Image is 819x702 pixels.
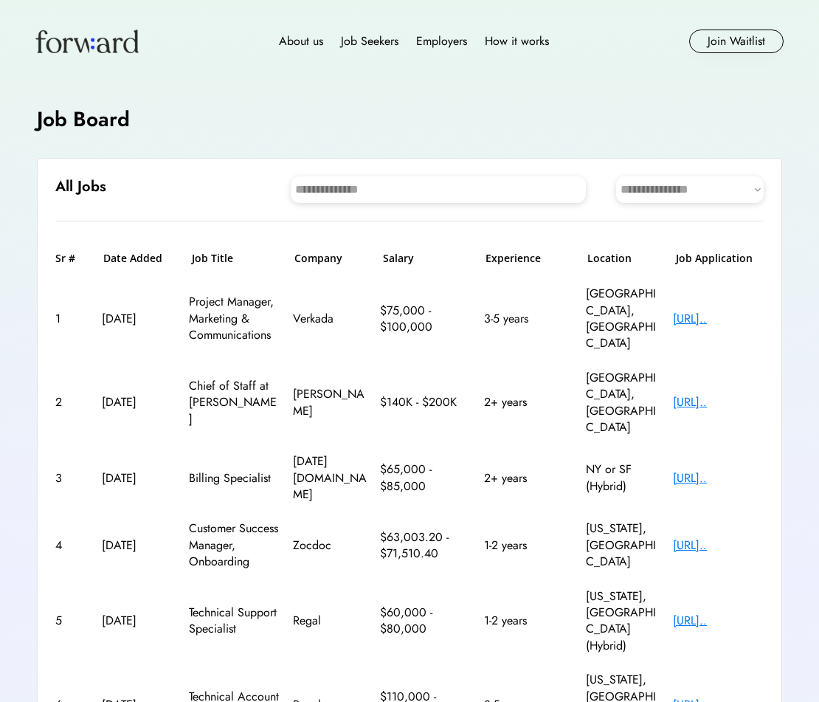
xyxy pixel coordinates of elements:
[484,537,573,554] div: 1-2 years
[192,251,233,266] h6: Job Title
[380,394,471,410] div: $140K - $200K
[673,311,764,327] div: [URL]..
[55,311,89,327] div: 1
[102,470,176,486] div: [DATE]
[673,613,764,629] div: [URL]..
[673,394,764,410] div: [URL]..
[293,613,367,629] div: Regal
[55,251,89,266] h6: Sr #
[380,461,471,495] div: $65,000 - $85,000
[484,394,573,410] div: 2+ years
[380,303,471,336] div: $75,000 - $100,000
[383,251,471,266] h6: Salary
[102,537,176,554] div: [DATE]
[380,605,471,638] div: $60,000 - $80,000
[55,470,89,486] div: 3
[102,613,176,629] div: [DATE]
[673,470,764,486] div: [URL]..
[586,286,660,352] div: [GEOGRAPHIC_DATA], [GEOGRAPHIC_DATA]
[293,311,367,327] div: Verkada
[416,32,467,50] div: Employers
[673,537,764,554] div: [URL]..
[484,470,573,486] div: 2+ years
[293,537,367,554] div: Zocdoc
[37,105,130,134] h4: Job Board
[380,529,471,562] div: $63,003.20 - $71,510.40
[189,470,280,486] div: Billing Specialist
[189,605,280,638] div: Technical Support Specialist
[189,294,280,343] div: Project Manager, Marketing & Communications
[485,32,549,50] div: How it works
[586,370,660,436] div: [GEOGRAPHIC_DATA], [GEOGRAPHIC_DATA]
[293,453,367,503] div: [DATE][DOMAIN_NAME]
[485,251,573,266] h6: Experience
[484,311,573,327] div: 3-5 years
[35,30,139,53] img: Forward logo
[676,251,764,266] h6: Job Application
[293,386,367,419] div: [PERSON_NAME]
[587,251,661,266] h6: Location
[189,378,280,427] div: Chief of Staff at [PERSON_NAME]
[55,394,89,410] div: 2
[55,176,106,197] h6: All Jobs
[189,520,280,570] div: Customer Success Manager, Onboarding
[586,588,660,655] div: [US_STATE], [GEOGRAPHIC_DATA] (Hybrid)
[102,311,176,327] div: [DATE]
[294,251,368,266] h6: Company
[586,520,660,570] div: [US_STATE], [GEOGRAPHIC_DATA]
[102,394,176,410] div: [DATE]
[689,30,784,53] button: Join Waitlist
[341,32,398,50] div: Job Seekers
[55,537,89,554] div: 4
[484,613,573,629] div: 1-2 years
[279,32,323,50] div: About us
[586,461,660,495] div: NY or SF (Hybrid)
[103,251,177,266] h6: Date Added
[55,613,89,629] div: 5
